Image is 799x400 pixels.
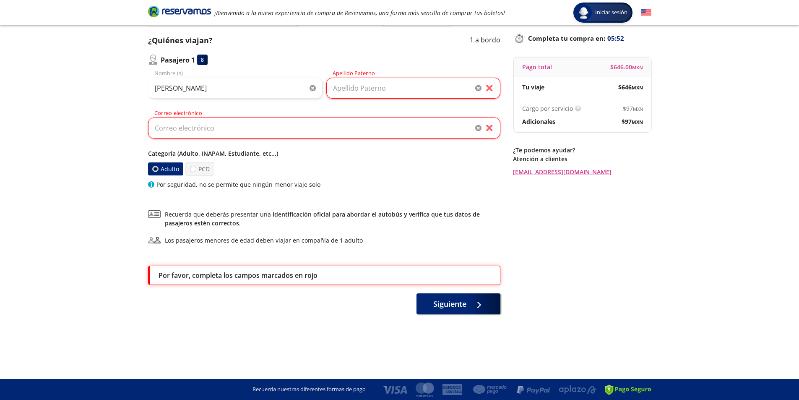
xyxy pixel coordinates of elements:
[632,64,643,71] small: MXN
[214,9,505,17] em: ¡Bienvenido a la nueva experiencia de compra de Reservamos, una forma más sencilla de comprar tus...
[632,84,643,91] small: MXN
[522,63,552,71] p: Pago total
[618,83,643,92] span: $ 646
[148,78,322,99] input: Nombre (s)
[148,162,183,175] label: Adulto
[148,5,211,18] i: Brand Logo
[252,385,366,394] p: Recuerda nuestras diferentes formas de pago
[641,8,651,18] button: English
[326,78,500,99] input: Apellido Paterno
[607,34,624,43] span: 05:52
[513,146,651,154] p: ¿Te podemos ayudar?
[148,35,213,46] p: ¿Quiénes viajan?
[470,35,500,46] p: 1 a bordo
[633,106,643,112] small: MXN
[522,104,573,113] p: Cargo por servicio
[165,210,500,227] span: Recuerda que deberás presentar una
[522,83,544,92] p: Tu viaje
[622,117,643,126] span: $ 97
[159,270,318,280] p: Por favor, completa los campos marcados en rojo
[165,236,363,245] div: Los pasajeros menores de edad deben viajar en compañía de 1 adulto
[185,162,214,176] label: PCD
[513,32,651,44] p: Completa tu compra en :
[156,180,320,189] p: Por seguridad, no se permite que ningún menor viaje solo
[522,117,555,126] p: Adicionales
[610,63,643,71] span: $ 646.00
[197,55,208,65] div: 8
[148,118,500,139] input: Correo electrónico
[148,149,500,158] p: Categoría (Adulto, INAPAM, Estudiante, etc...)
[592,8,631,17] span: Iniciar sesión
[433,298,466,310] span: Siguiente
[623,104,643,113] span: $ 97
[513,167,651,176] a: [EMAIL_ADDRESS][DOMAIN_NAME]
[161,55,195,65] p: Pasajero 1
[632,119,643,125] small: MXN
[416,293,500,314] button: Siguiente
[148,5,211,20] a: Brand Logo
[165,210,480,227] a: identificación oficial para abordar el autobús y verifica que tus datos de pasajeros estén correc...
[513,154,651,163] p: Atención a clientes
